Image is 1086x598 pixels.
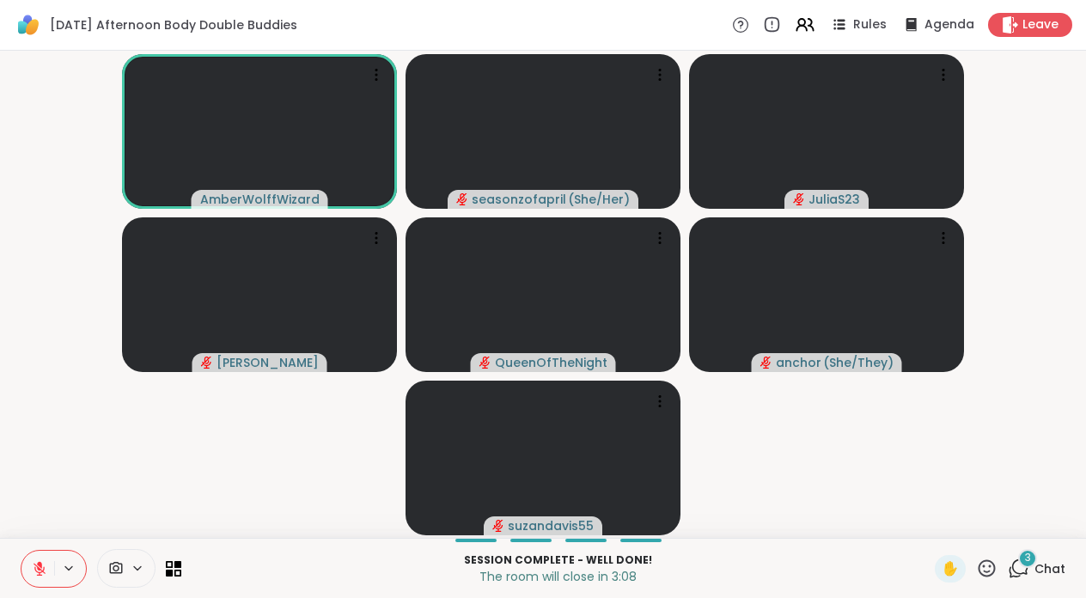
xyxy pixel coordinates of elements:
[492,520,504,532] span: audio-muted
[479,357,491,369] span: audio-muted
[853,16,887,34] span: Rules
[793,193,805,205] span: audio-muted
[808,191,860,208] span: JuliaS23
[472,191,566,208] span: seasonzofapril
[192,568,924,585] p: The room will close in 3:08
[760,357,772,369] span: audio-muted
[495,354,607,371] span: QueenOfTheNight
[776,354,821,371] span: anchor
[456,193,468,205] span: audio-muted
[14,10,43,40] img: ShareWell Logomark
[1025,551,1031,565] span: 3
[508,517,594,534] span: suzandavis55
[568,191,630,208] span: ( She/Her )
[50,16,297,34] span: [DATE] Afternoon Body Double Buddies
[823,354,894,371] span: ( She/They )
[217,354,319,371] span: [PERSON_NAME]
[200,191,320,208] span: AmberWolffWizard
[201,357,213,369] span: audio-muted
[1034,560,1065,577] span: Chat
[924,16,974,34] span: Agenda
[942,558,959,579] span: ✋
[1022,16,1059,34] span: Leave
[192,552,924,568] p: Session Complete - well done!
